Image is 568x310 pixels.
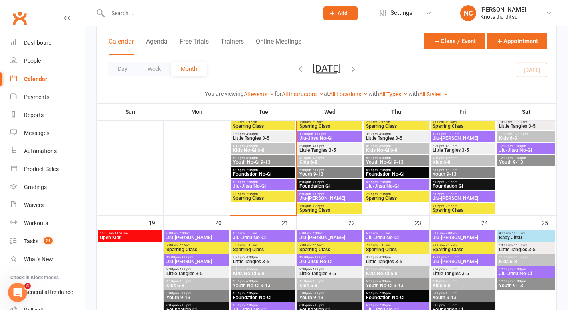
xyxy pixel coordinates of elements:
[232,292,294,295] span: 6:05pm
[166,256,227,259] span: 12:00pm
[432,208,493,213] span: Sparring Class
[513,144,526,148] span: - 1:00pm
[232,144,294,148] span: 4:10pm
[432,271,493,276] span: Little Tangles 3-5
[499,268,554,271] span: 12:00pm
[24,76,47,82] div: Calendar
[366,268,427,271] span: 4:10pm
[299,192,360,196] span: 6:05pm
[108,62,137,76] button: Day
[513,268,526,271] span: - 1:00pm
[299,132,360,136] span: 12:00pm
[10,52,85,70] a: People
[282,91,324,97] a: All Instructors
[232,172,294,177] span: Foundation No-Gi
[512,132,528,136] span: - 12:00pm
[366,283,427,288] span: Youth No-Gi 9-13
[299,231,360,235] span: 6:00am
[512,256,528,259] span: - 12:00pm
[311,244,323,247] span: - 7:15am
[432,132,493,136] span: 12:00pm
[232,280,294,283] span: 5:00pm
[166,235,227,240] span: Jiu-[PERSON_NAME]
[444,304,457,307] span: - 7:05pm
[313,256,326,259] span: - 1:00pm
[299,124,360,129] span: Sparring Class
[444,204,457,208] span: - 7:35pm
[24,256,53,262] div: What's New
[432,244,493,247] span: 7:00am
[311,292,324,295] span: - 6:00pm
[311,120,323,124] span: - 7:15am
[487,33,547,49] button: Appointment
[221,38,244,55] button: Trainers
[432,196,493,201] span: Jiu-[PERSON_NAME]
[366,136,427,141] span: Little Tangles 3-5
[99,231,161,235] span: 10:00am
[366,148,427,153] span: Kids No-Gi 6-8
[166,280,227,283] span: 4:10pm
[432,168,493,172] span: 5:00pm
[499,132,554,136] span: 11:00am
[444,120,457,124] span: - 7:15am
[432,231,493,235] span: 6:00am
[245,304,258,307] span: - 7:05pm
[299,280,360,283] span: 4:10pm
[166,271,227,276] span: Little Tangles 3-5
[232,244,294,247] span: 7:00am
[446,256,459,259] span: - 1:00pm
[444,231,457,235] span: - 7:00am
[245,156,258,160] span: - 6:00pm
[366,172,427,177] span: Foundation No-Gi
[499,156,554,160] span: 12:00pm
[499,247,554,252] span: Little Tangles 3-5
[499,259,554,264] span: Kids 6-8
[378,280,391,283] span: - 6:00pm
[10,283,85,301] a: General attendance kiosk mode
[10,214,85,232] a: Workouts
[481,216,496,229] div: 24
[366,160,427,165] span: Youth No-Gi 9-13
[313,63,341,74] button: [DATE]
[432,283,493,288] span: Kids 6-8
[232,271,294,276] span: Kids No-Gi 6-8
[378,292,391,295] span: - 7:05pm
[444,180,457,184] span: - 7:05pm
[232,148,294,153] span: Kids No-Gi 6-8
[10,8,30,28] a: Clubworx
[378,180,391,184] span: - 7:05pm
[366,180,427,184] span: 6:05pm
[499,283,554,288] span: Youth 9-13
[432,148,493,153] span: Little Tangles 3-5
[366,124,427,129] span: Sparring Class
[24,130,49,136] div: Messages
[432,144,493,148] span: 3:30pm
[499,271,554,276] span: Jiu-Jitsu No-Gi
[408,91,419,97] strong: with
[171,62,207,76] button: Month
[299,208,360,213] span: Sparring Class
[390,4,412,22] span: Settings
[10,250,85,268] a: What's New
[178,244,190,247] span: - 7:15am
[105,8,313,19] input: Search...
[377,231,390,235] span: - 7:00am
[513,156,526,160] span: - 1:00pm
[366,168,427,172] span: 6:05pm
[24,58,41,64] div: People
[378,304,391,307] span: - 7:05pm
[366,304,427,307] span: 6:05pm
[299,292,360,295] span: 5:00pm
[432,292,493,295] span: 5:00pm
[432,295,493,300] span: Youth 9-13
[232,180,294,184] span: 6:05pm
[311,192,324,196] span: - 7:05pm
[10,232,85,250] a: Tasks 24
[499,244,554,247] span: 10:00am
[499,160,554,165] span: Youth 9-13
[499,235,554,240] span: Baby Jitsu
[329,91,368,97] a: All Locations
[166,304,227,307] span: 6:05pm
[311,231,323,235] span: - 7:00am
[311,156,324,160] span: - 4:55pm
